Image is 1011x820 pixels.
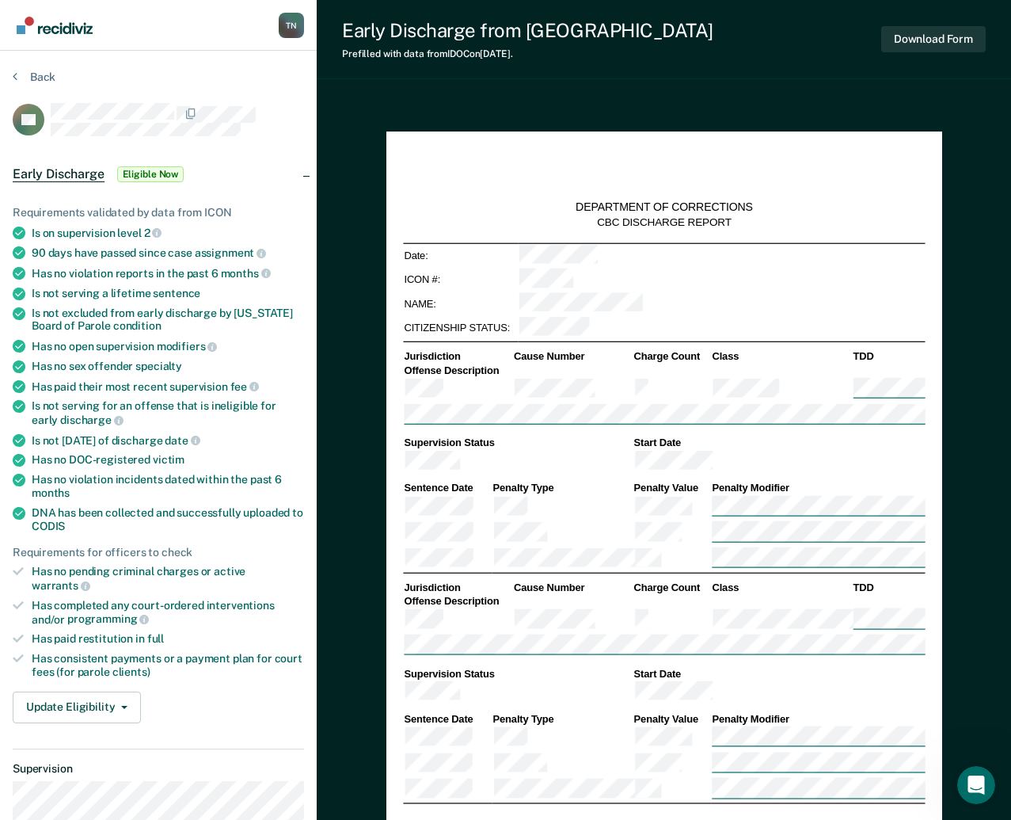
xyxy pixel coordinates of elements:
div: Early Discharge from [GEOGRAPHIC_DATA] [342,19,713,42]
span: months [32,486,70,499]
dt: Supervision [13,762,304,776]
span: warrants [32,579,90,592]
span: sentence [153,287,200,299]
div: 90 days have passed since case [32,246,304,260]
span: condition [113,319,162,332]
th: TDD [852,581,925,594]
div: DEPARTMENT OF CORRECTIONS [576,201,753,215]
span: specialty [135,360,182,372]
th: Jurisdiction [403,581,512,594]
th: Charge Count [633,581,711,594]
div: Is not excluded from early discharge by [US_STATE] Board of Parole [32,307,304,334]
div: Has paid restitution in [32,632,304,646]
div: Has consistent payments or a payment plan for court fees (for parole [32,652,304,679]
th: Offense Description [403,364,512,377]
span: fee [230,380,259,393]
span: full [147,632,164,645]
div: Has no sex offender [32,360,304,373]
span: date [165,434,200,447]
th: Cause Number [512,581,633,594]
span: CODIS [32,520,65,532]
div: Has no violation incidents dated within the past 6 [32,473,304,500]
div: Has no pending criminal charges or active [32,565,304,592]
div: Prefilled with data from IDOC on [DATE] . [342,48,713,59]
iframe: Intercom live chat [957,766,995,804]
div: Is not serving for an offense that is ineligible for early [32,399,304,426]
div: Requirements for officers to check [13,546,304,559]
div: Has no violation reports in the past 6 [32,266,304,280]
div: Has no open supervision [32,339,304,353]
div: CBC DISCHARGE REPORT [597,215,732,230]
button: Back [13,70,55,84]
div: Has no DOC-registered [32,453,304,467]
th: Offense Description [403,594,512,608]
th: Penalty Type [492,481,633,494]
th: Supervision Status [403,667,633,681]
td: Date: [403,243,518,268]
span: Eligible Now [117,166,184,182]
th: Start Date [633,667,925,681]
div: DNA has been collected and successfully uploaded to [32,506,304,533]
th: Penalty Modifier [711,712,925,726]
span: victim [153,453,184,466]
th: Jurisdiction [403,350,512,364]
span: clients) [112,666,150,678]
td: ICON #: [403,268,518,292]
th: Class [711,350,852,364]
th: Penalty Modifier [711,481,925,494]
div: Is on supervision level [32,226,304,240]
th: Cause Number [512,350,633,364]
div: Has completed any court-ordered interventions and/or [32,599,304,626]
span: modifiers [157,340,218,353]
div: T N [279,13,304,38]
div: Has paid their most recent supervision [32,379,304,394]
th: Sentence Date [403,712,492,726]
td: NAME: [403,292,518,315]
th: Class [711,581,852,594]
button: Update Eligibility [13,692,141,723]
div: Is not [DATE] of discharge [32,433,304,448]
span: 2 [144,227,162,239]
td: CITIZENSHIP STATUS: [403,316,518,340]
div: Is not serving a lifetime [32,287,304,300]
th: Start Date [633,437,925,450]
span: assignment [195,246,266,259]
th: Penalty Type [492,712,633,726]
div: Requirements validated by data from ICON [13,206,304,219]
th: Penalty Value [633,712,711,726]
th: Penalty Value [633,481,711,494]
span: programming [67,612,149,625]
span: Early Discharge [13,166,105,182]
button: Download Form [881,26,986,52]
img: Recidiviz [17,17,93,34]
th: TDD [852,350,925,364]
th: Sentence Date [403,481,492,494]
th: Supervision Status [403,437,633,450]
th: Charge Count [633,350,711,364]
span: discharge [60,414,124,426]
span: months [221,267,271,280]
button: Profile dropdown button [279,13,304,38]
